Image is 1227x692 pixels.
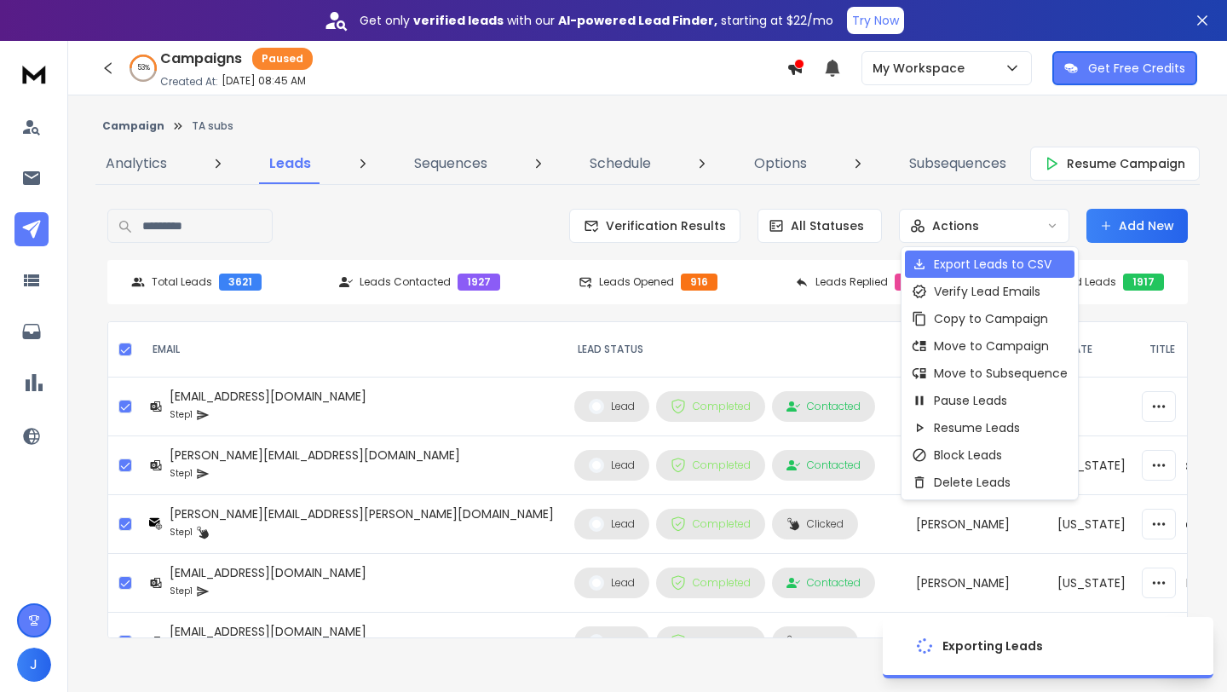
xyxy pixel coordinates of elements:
p: Get only with our starting at $22/mo [360,12,833,29]
h1: Campaigns [160,49,242,69]
p: Actions [932,217,979,234]
p: 53 % [137,63,150,73]
div: Completed [671,634,751,649]
p: Created At: [160,75,218,89]
p: Delete Leads [934,474,1011,491]
div: [EMAIL_ADDRESS][DOMAIN_NAME] [170,388,366,405]
p: Leads Replied [815,275,888,289]
th: EMAIL [139,322,564,378]
th: LEAD STATUS [564,322,906,378]
div: Lead [589,458,635,473]
a: Sequences [404,143,498,184]
div: 1927 [458,274,500,291]
p: Pause Leads [934,392,1007,409]
div: Completed [671,458,751,473]
p: Move to Campaign [934,337,1049,355]
button: Verification Results [569,209,740,243]
p: Schedule [590,153,651,174]
p: Move to Subsequence [934,365,1068,382]
div: Exporting Leads [942,637,1043,655]
p: Try Now [852,12,899,29]
p: Get Free Credits [1088,60,1185,77]
p: Step 1 [170,465,193,482]
p: Step 1 [170,407,193,424]
p: Leads Opened [599,275,674,289]
p: Sequences [414,153,487,174]
p: [DATE] 08:45 AM [222,74,306,88]
div: Lead [589,399,635,414]
p: My Workspace [873,60,971,77]
p: Resume Leads [934,419,1020,436]
p: Step 1 [170,583,193,600]
div: Paused [252,48,313,70]
button: J [17,648,51,682]
p: Leads Contacted [360,275,451,289]
div: [EMAIL_ADDRESS][DOMAIN_NAME] [170,623,366,640]
a: Options [744,143,817,184]
div: Contacted [786,458,861,472]
p: Export Leads to CSV [934,256,1051,273]
p: Subsequences [909,153,1006,174]
p: Options [754,153,807,174]
div: [PERSON_NAME][EMAIL_ADDRESS][PERSON_NAME][DOMAIN_NAME] [170,505,554,522]
div: Contacted [786,400,861,413]
td: [US_STATE] [1047,554,1136,613]
p: Block Leads [934,447,1002,464]
div: 3621 [219,274,262,291]
p: Verify Lead Emails [934,283,1040,300]
p: Analytics [106,153,167,174]
button: Get Free Credits [1052,51,1197,85]
div: [EMAIL_ADDRESS][DOMAIN_NAME] [170,564,366,581]
p: Copy to Campaign [934,310,1048,327]
p: Step 1 [170,524,193,541]
div: [PERSON_NAME][EMAIL_ADDRESS][DOMAIN_NAME] [170,447,460,464]
div: Lead [589,634,635,649]
a: Analytics [95,143,177,184]
a: Subsequences [899,143,1017,184]
button: Add New [1086,209,1188,243]
p: Total Leads [152,275,212,289]
td: [US_STATE] [1047,436,1136,495]
div: Completed [671,575,751,591]
th: State [1047,322,1136,378]
button: Try Now [847,7,904,34]
td: [US_STATE] [1047,495,1136,554]
img: logo [17,58,51,89]
span: Verification Results [599,217,726,234]
div: 916 [681,274,717,291]
div: Contacted [786,576,861,590]
div: Lead [589,575,635,591]
td: [PERSON_NAME] [906,495,1047,554]
div: Clicked [786,635,844,649]
p: All Statuses [791,217,864,234]
button: Resume Campaign [1030,147,1200,181]
div: Clicked [786,517,844,531]
a: Leads [259,143,321,184]
div: Completed [671,516,751,532]
div: 1917 [1123,274,1164,291]
button: Campaign [102,119,164,133]
a: Schedule [579,143,661,184]
strong: verified leads [413,12,504,29]
div: 22 [895,274,925,291]
p: Leads [269,153,311,174]
p: TA subs [192,119,233,133]
td: - [1047,378,1136,436]
div: Completed [671,399,751,414]
td: [PERSON_NAME] [906,554,1047,613]
strong: AI-powered Lead Finder, [558,12,717,29]
div: Lead [589,516,635,532]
